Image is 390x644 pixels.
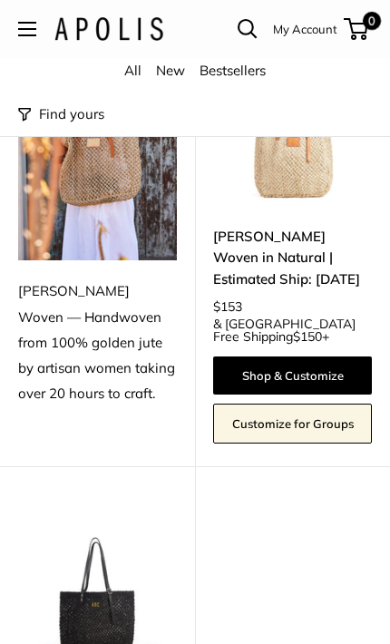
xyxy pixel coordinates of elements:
[18,102,104,127] button: Filter collection
[18,49,177,260] img: Mercado Woven — Handwoven from 100% golden jute by artisan women taking over 20 hours to craft.
[200,62,266,79] a: Bestsellers
[213,226,372,289] a: [PERSON_NAME] Woven in Natural | Estimated Ship: [DATE]
[213,404,372,444] a: Customize for Groups
[18,22,36,36] button: Open menu
[213,356,372,395] a: Shop & Customize
[18,278,177,405] div: [PERSON_NAME] Woven — Handwoven from 100% golden jute by artisan women taking over 20 hours to cr...
[273,18,337,40] a: My Account
[346,18,368,40] a: 0
[238,19,258,39] a: Open search
[293,328,322,345] span: $150
[124,62,141,79] a: All
[213,298,242,315] span: $153
[156,62,185,79] a: New
[363,12,381,30] span: 0
[213,317,372,343] span: & [GEOGRAPHIC_DATA] Free Shipping +
[54,17,163,41] img: Apolis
